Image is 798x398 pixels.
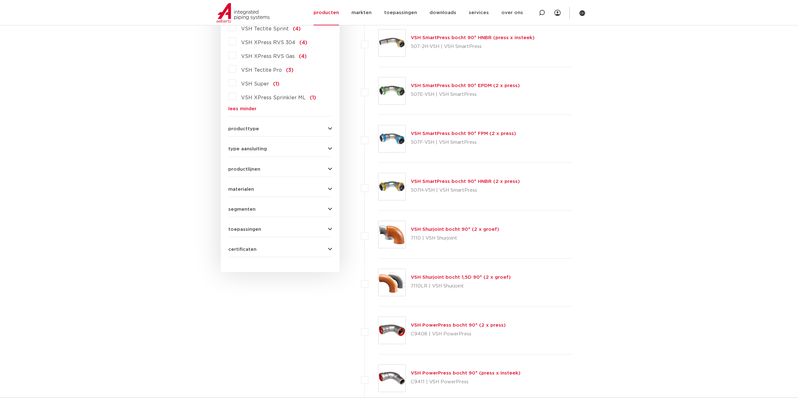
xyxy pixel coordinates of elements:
[411,371,521,375] a: VSH PowerPress bocht 90° (press x insteek)
[228,167,260,172] span: productlijnen
[228,147,332,151] button: type aansluiting
[241,68,282,73] span: VSH Tectite Pro
[228,247,256,252] span: certificaten
[241,95,306,100] span: VSH XPress Sprinkler ML
[228,247,332,252] button: certificaten
[228,167,332,172] button: productlijnen
[411,233,499,243] p: 7110 | VSH Shurjoint
[411,281,511,291] p: 7110LR | VSH Shurjoint
[378,173,405,200] img: Thumbnail for VSH SmartPress bocht 90° HNBR (2 x press)
[378,269,405,296] img: Thumbnail for VSH Shurjoint bocht 1,5D 90° (2 x groef)
[310,95,316,100] span: (1)
[228,187,332,192] button: materialen
[228,187,254,192] span: materialen
[378,29,405,56] img: Thumbnail for VSH SmartPress bocht 90° HNBR (press x insteek)
[228,147,267,151] span: type aansluiting
[228,227,332,232] button: toepassingen
[411,90,520,100] p: 507E-VSH | VSH SmartPress
[273,81,279,86] span: (1)
[378,125,405,152] img: Thumbnail for VSH SmartPress bocht 90° FPM (2 x press)
[411,83,520,88] a: VSH SmartPress bocht 90° EPDM (2 x press)
[241,54,295,59] span: VSH XPress RVS Gas
[228,127,259,131] span: producttype
[228,207,332,212] button: segmenten
[299,54,307,59] span: (4)
[411,185,520,195] p: 507H-VSH | VSH SmartPress
[228,106,332,111] a: lees minder
[411,323,506,328] a: VSH PowerPress bocht 90° (2 x press)
[411,179,520,184] a: VSH SmartPress bocht 90° HNBR (2 x press)
[228,127,332,131] button: producttype
[241,81,269,86] span: VSH Super
[411,377,521,387] p: C9411 | VSH PowerPress
[228,207,256,212] span: segmenten
[241,26,289,31] span: VSH Tectite Sprint
[411,137,516,147] p: 507F-VSH | VSH SmartPress
[293,26,301,31] span: (4)
[286,68,293,73] span: (3)
[378,77,405,104] img: Thumbnail for VSH SmartPress bocht 90° EPDM (2 x press)
[411,35,535,40] a: VSH SmartPress bocht 90° HNBR (press x insteek)
[378,365,405,392] img: Thumbnail for VSH PowerPress bocht 90° (press x insteek)
[299,40,307,45] span: (4)
[378,221,405,248] img: Thumbnail for VSH Shurjoint bocht 90° (2 x groef)
[411,275,511,280] a: VSH Shurjoint bocht 1,5D 90° (2 x groef)
[411,42,535,52] p: 507-2H-VSH | VSH SmartPress
[411,131,516,136] a: VSH SmartPress bocht 90° FPM (2 x press)
[378,317,405,344] img: Thumbnail for VSH PowerPress bocht 90° (2 x press)
[411,329,506,339] p: C9408 | VSH PowerPress
[411,227,499,232] a: VSH Shurjoint bocht 90° (2 x groef)
[241,40,295,45] span: VSH XPress RVS 304
[228,227,261,232] span: toepassingen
